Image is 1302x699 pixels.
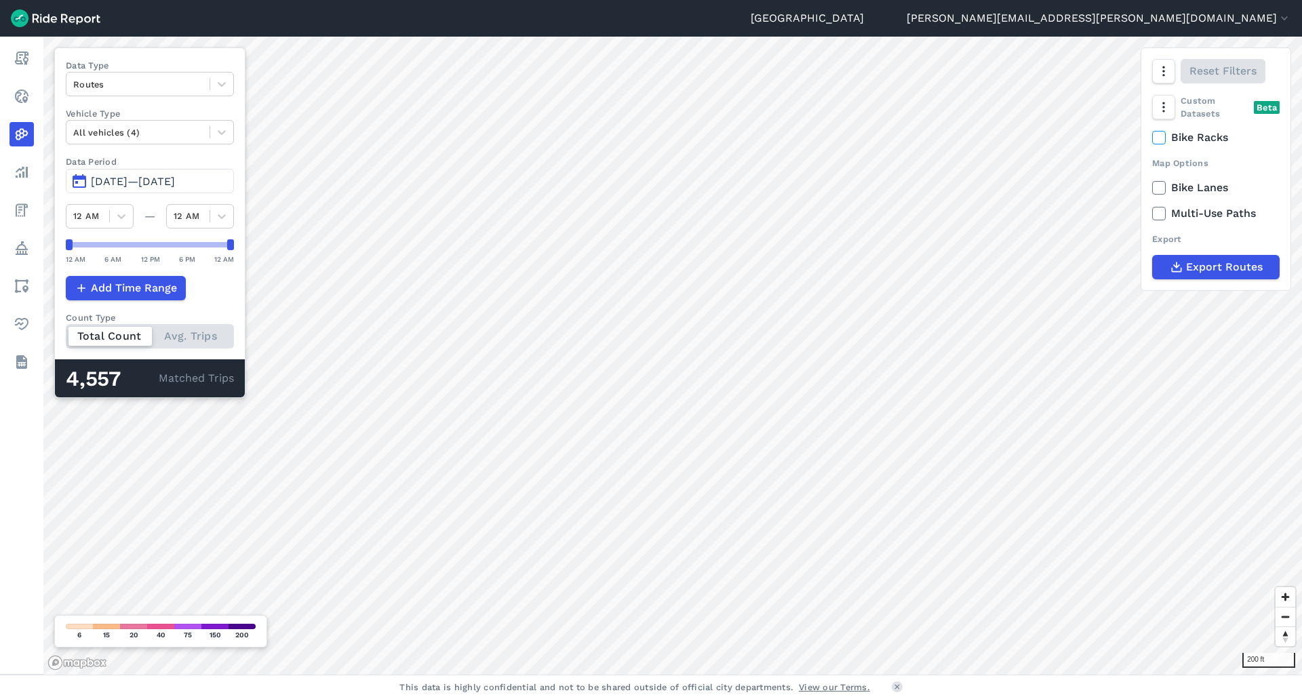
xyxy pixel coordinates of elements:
a: Report [9,46,34,71]
div: 200 ft [1242,653,1295,668]
div: 12 PM [141,253,160,265]
div: — [134,208,166,224]
button: Zoom out [1276,607,1295,626]
a: Heatmaps [9,122,34,146]
a: Realtime [9,84,34,108]
button: Export Routes [1152,255,1280,279]
img: Ride Report [11,9,100,27]
label: Data Period [66,155,234,168]
label: Multi-Use Paths [1152,205,1280,222]
div: Count Type [66,311,234,324]
canvas: Map [43,37,1302,675]
span: Reset Filters [1189,63,1257,79]
a: [GEOGRAPHIC_DATA] [751,10,864,26]
button: Zoom in [1276,587,1295,607]
label: Bike Racks [1152,129,1280,146]
div: 6 AM [104,253,121,265]
a: Datasets [9,350,34,374]
div: Custom Datasets [1152,94,1280,120]
span: [DATE]—[DATE] [91,175,175,188]
div: Export [1152,233,1280,245]
span: Export Routes [1186,259,1263,275]
button: [PERSON_NAME][EMAIL_ADDRESS][PERSON_NAME][DOMAIN_NAME] [907,10,1291,26]
a: Analyze [9,160,34,184]
div: Map Options [1152,157,1280,169]
div: 12 AM [214,253,234,265]
a: Mapbox logo [47,655,107,671]
button: Reset bearing to north [1276,626,1295,646]
label: Bike Lanes [1152,180,1280,196]
div: 4,557 [66,370,159,388]
div: 6 PM [179,253,195,265]
a: Health [9,312,34,336]
a: Policy [9,236,34,260]
button: Reset Filters [1181,59,1265,83]
div: 12 AM [66,253,85,265]
div: Beta [1254,101,1280,114]
a: View our Terms. [799,681,870,694]
div: Matched Trips [55,359,245,397]
button: Add Time Range [66,276,186,300]
label: Vehicle Type [66,107,234,120]
button: [DATE]—[DATE] [66,169,234,193]
span: Add Time Range [91,280,177,296]
label: Data Type [66,59,234,72]
a: Areas [9,274,34,298]
a: Fees [9,198,34,222]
